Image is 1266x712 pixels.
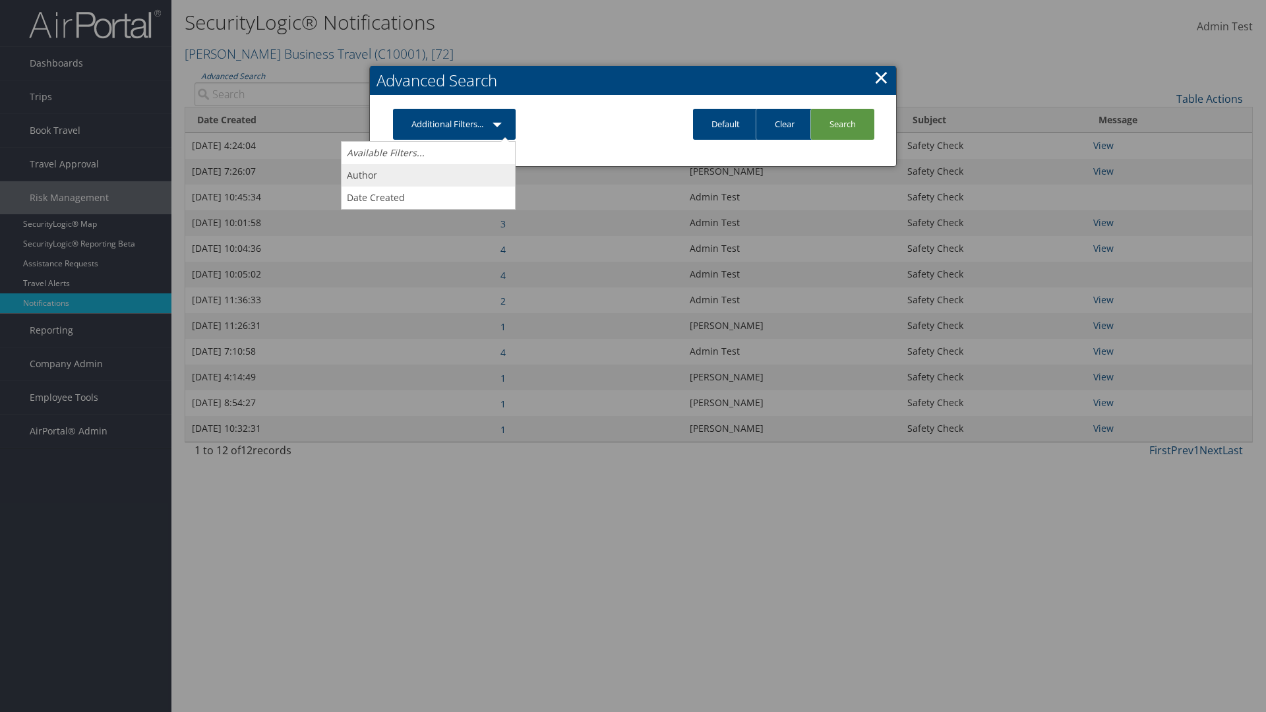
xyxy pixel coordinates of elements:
[810,109,874,140] a: Search
[342,164,515,187] a: Author
[756,109,813,140] a: Clear
[393,109,516,140] a: Additional Filters...
[342,187,515,209] a: Date Created
[874,64,889,90] a: Close
[693,109,758,140] a: Default
[370,66,896,95] h2: Advanced Search
[347,146,425,159] i: Available Filters...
